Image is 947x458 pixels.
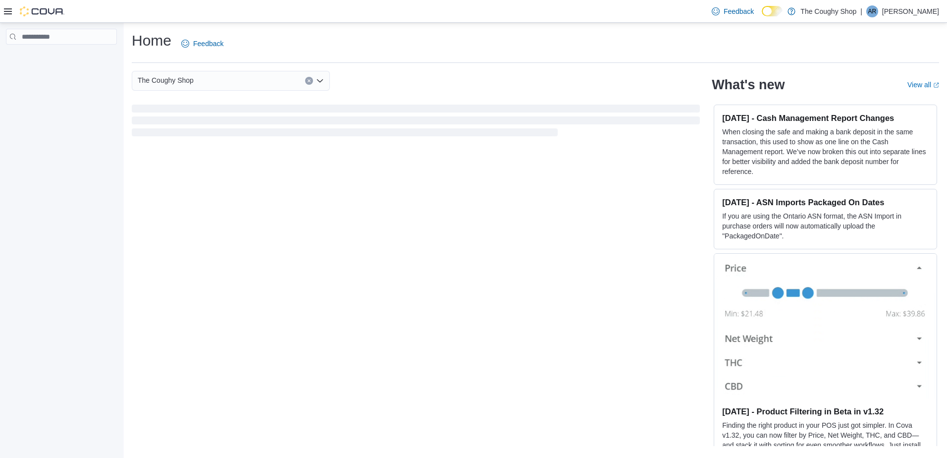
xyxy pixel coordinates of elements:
[868,5,877,17] span: AR
[882,5,939,17] p: [PERSON_NAME]
[722,113,929,123] h3: [DATE] - Cash Management Report Changes
[907,81,939,89] a: View allExternal link
[800,5,856,17] p: The Coughy Shop
[722,127,929,176] p: When closing the safe and making a bank deposit in the same transaction, this used to show as one...
[193,39,223,49] span: Feedback
[6,47,117,70] nav: Complex example
[132,31,171,51] h1: Home
[20,6,64,16] img: Cova
[762,6,783,16] input: Dark Mode
[132,107,700,138] span: Loading
[712,77,785,93] h2: What's new
[722,211,929,241] p: If you are using the Ontario ASN format, the ASN Import in purchase orders will now automatically...
[933,82,939,88] svg: External link
[722,197,929,207] h3: [DATE] - ASN Imports Packaged On Dates
[305,77,313,85] button: Clear input
[138,74,194,86] span: The Coughy Shop
[724,6,754,16] span: Feedback
[722,406,929,416] h3: [DATE] - Product Filtering in Beta in v1.32
[708,1,758,21] a: Feedback
[860,5,862,17] p: |
[177,34,227,54] a: Feedback
[866,5,878,17] div: Andrew Robb
[316,77,324,85] button: Open list of options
